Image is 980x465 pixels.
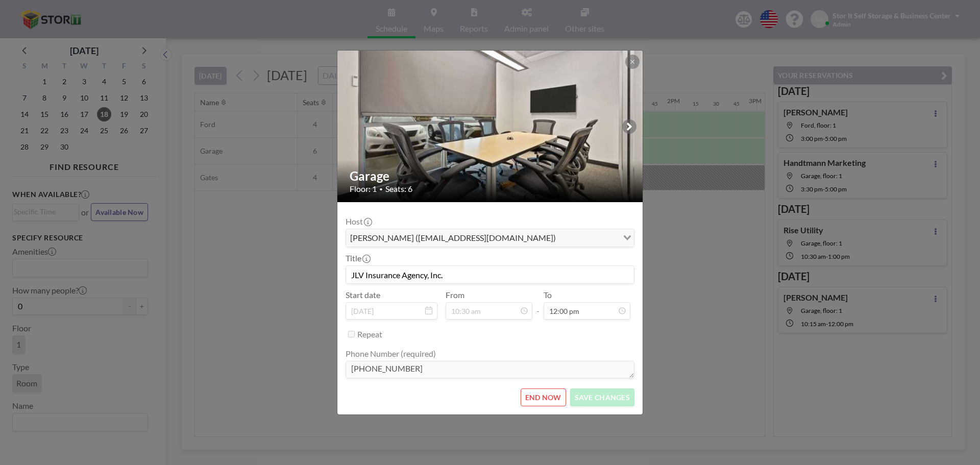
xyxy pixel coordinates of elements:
[385,184,412,194] span: Seats: 6
[346,266,634,283] input: (No title)
[346,229,634,247] div: Search for option
[446,290,464,300] label: From
[357,329,382,339] label: Repeat
[337,25,644,229] img: 537.jpg
[346,253,370,263] label: Title
[544,290,552,300] label: To
[570,388,634,406] button: SAVE CHANGES
[521,388,566,406] button: END NOW
[350,168,631,184] h2: Garage
[346,290,380,300] label: Start date
[348,231,558,244] span: [PERSON_NAME] ([EMAIL_ADDRESS][DOMAIN_NAME])
[350,184,377,194] span: Floor: 1
[346,349,436,359] label: Phone Number (required)
[559,231,617,244] input: Search for option
[536,293,540,316] span: -
[346,216,371,227] label: Host
[379,185,383,193] span: •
